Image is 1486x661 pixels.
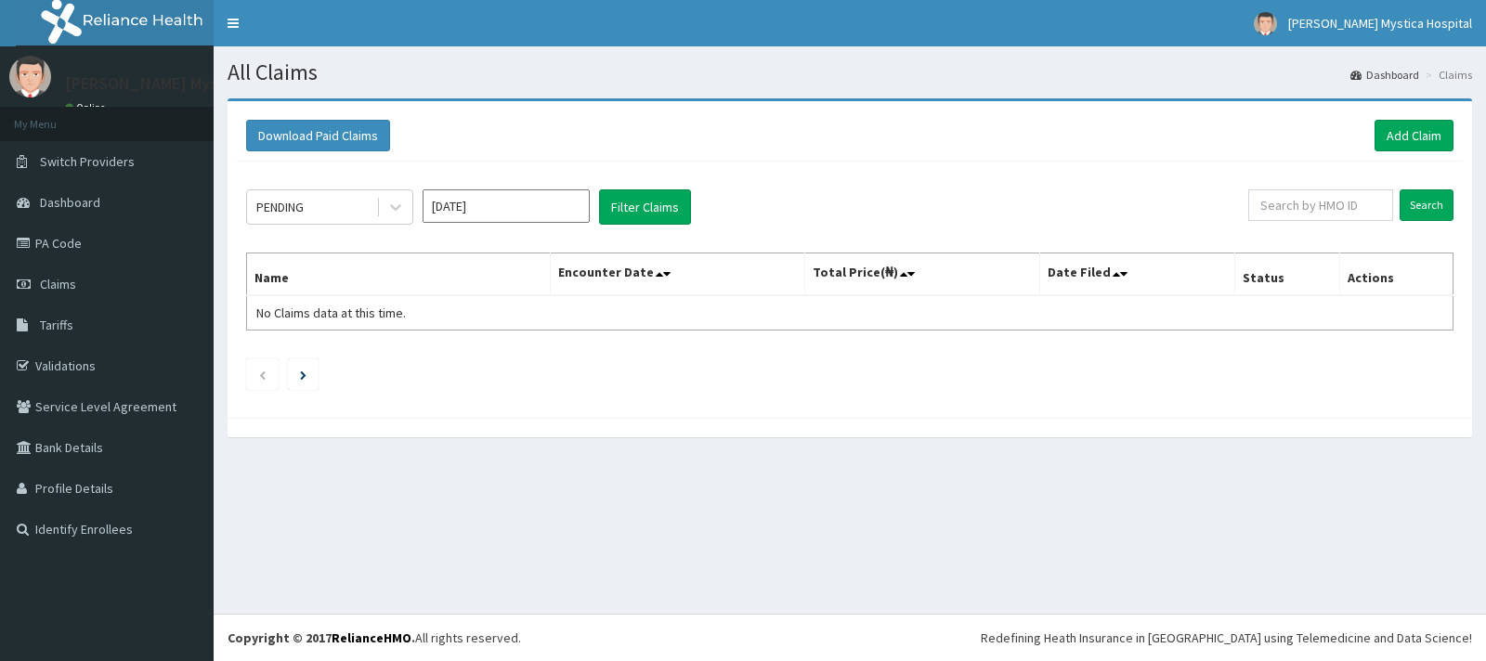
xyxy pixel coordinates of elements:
input: Search [1400,189,1453,221]
th: Date Filed [1040,253,1235,296]
p: [PERSON_NAME] Mystica Hospital [65,75,310,92]
div: PENDING [256,198,304,216]
th: Total Price(₦) [804,253,1039,296]
h1: All Claims [228,60,1472,84]
th: Encounter Date [551,253,804,296]
strong: Copyright © 2017 . [228,629,415,646]
img: User Image [9,56,51,97]
img: User Image [1254,12,1277,35]
input: Select Month and Year [423,189,590,223]
span: No Claims data at this time. [256,305,406,321]
button: Filter Claims [599,189,691,225]
a: Next page [300,366,306,382]
footer: All rights reserved. [214,614,1486,661]
a: RelianceHMO [332,629,411,646]
a: Previous page [258,366,267,382]
li: Claims [1421,67,1472,83]
div: Redefining Heath Insurance in [GEOGRAPHIC_DATA] using Telemedicine and Data Science! [981,629,1472,647]
span: Claims [40,276,76,292]
span: Dashboard [40,194,100,211]
th: Actions [1339,253,1453,296]
span: Tariffs [40,317,73,333]
a: Dashboard [1350,67,1419,83]
span: Switch Providers [40,153,135,170]
th: Name [247,253,551,296]
th: Status [1234,253,1339,296]
span: [PERSON_NAME] Mystica Hospital [1288,15,1472,32]
button: Download Paid Claims [246,120,390,151]
input: Search by HMO ID [1248,189,1394,221]
a: Online [65,101,110,114]
a: Add Claim [1375,120,1453,151]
